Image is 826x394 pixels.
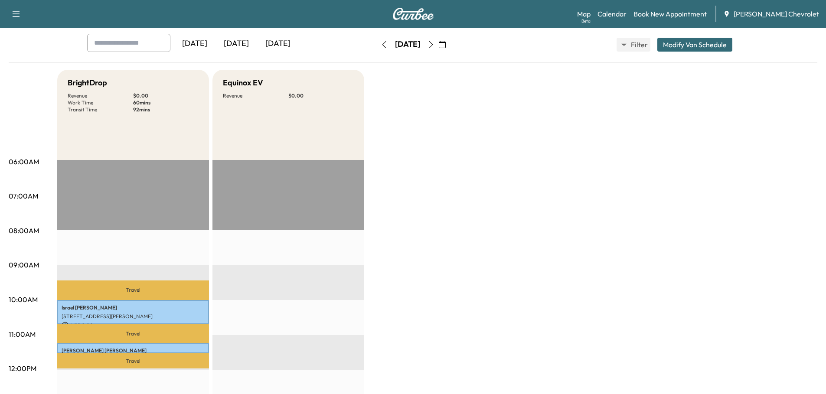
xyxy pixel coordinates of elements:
[57,280,209,300] p: Travel
[68,99,133,106] p: Work Time
[133,99,199,106] p: 60 mins
[9,225,39,236] p: 08:00AM
[62,347,205,354] p: [PERSON_NAME] [PERSON_NAME]
[9,294,38,305] p: 10:00AM
[657,38,732,52] button: Modify Van Schedule
[223,92,288,99] p: Revenue
[133,92,199,99] p: $ 0.00
[223,77,263,89] h5: Equinox EV
[734,9,819,19] span: [PERSON_NAME] Chevrolet
[68,77,107,89] h5: BrightDrop
[9,363,36,374] p: 12:00PM
[57,324,209,343] p: Travel
[68,106,133,113] p: Transit Time
[9,191,38,201] p: 07:00AM
[174,34,215,54] div: [DATE]
[133,106,199,113] p: 92 mins
[57,353,209,368] p: Travel
[68,92,133,99] p: Revenue
[62,313,205,320] p: [STREET_ADDRESS][PERSON_NAME]
[62,304,205,311] p: Israel [PERSON_NAME]
[631,39,646,50] span: Filter
[288,92,354,99] p: $ 0.00
[395,39,420,50] div: [DATE]
[9,329,36,339] p: 11:00AM
[9,260,39,270] p: 09:00AM
[215,34,257,54] div: [DATE]
[633,9,707,19] a: Book New Appointment
[617,38,650,52] button: Filter
[597,9,627,19] a: Calendar
[581,18,591,24] div: Beta
[9,156,39,167] p: 06:00AM
[257,34,299,54] div: [DATE]
[577,9,591,19] a: MapBeta
[392,8,434,20] img: Curbee Logo
[62,322,205,329] p: USD 0.00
